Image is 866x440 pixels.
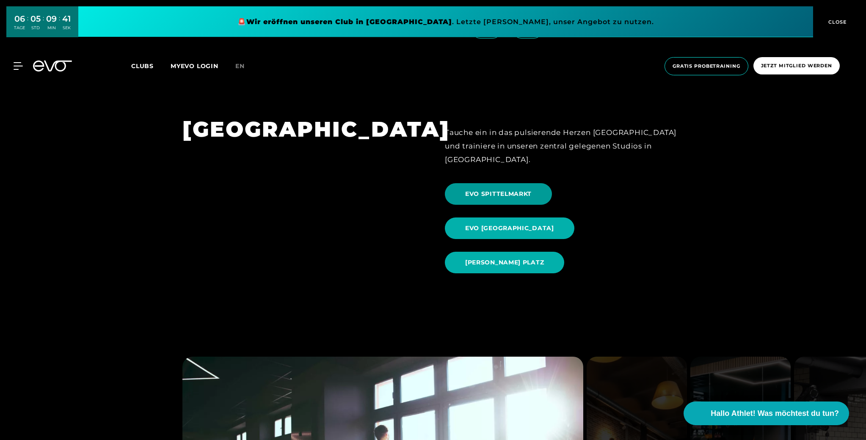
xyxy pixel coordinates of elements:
a: EVO [GEOGRAPHIC_DATA] [445,211,578,245]
button: Hallo Athlet! Was möchtest du tun? [684,401,849,425]
a: [PERSON_NAME] PLATZ [445,245,568,280]
span: Gratis Probetraining [673,63,740,70]
div: 06 [14,13,25,25]
a: Jetzt Mitglied werden [751,57,842,75]
div: STD [30,25,41,31]
span: CLOSE [826,18,847,26]
a: en [235,61,255,71]
a: EVO SPITTELMARKT [445,177,555,211]
a: Gratis Probetraining [662,57,751,75]
div: 09 [46,13,57,25]
div: : [59,14,60,36]
h1: [GEOGRAPHIC_DATA] [182,115,421,143]
span: Clubs [131,62,154,70]
div: MIN [46,25,57,31]
div: 05 [30,13,41,25]
a: MYEVO LOGIN [171,62,218,70]
span: Hallo Athlet! Was möchtest du tun? [711,408,839,419]
span: EVO [GEOGRAPHIC_DATA] [465,224,554,233]
div: 41 [62,13,71,25]
a: Clubs [131,62,171,70]
span: Jetzt Mitglied werden [761,62,832,69]
span: EVO SPITTELMARKT [465,190,532,198]
button: CLOSE [813,6,860,37]
div: TAGE [14,25,25,31]
div: Tauche ein in das pulsierende Herzen [GEOGRAPHIC_DATA] und trainiere in unseren zentral gelegenen... [445,126,684,167]
span: [PERSON_NAME] PLATZ [465,258,544,267]
div: : [27,14,28,36]
span: en [235,62,245,70]
div: : [43,14,44,36]
div: SEK [62,25,71,31]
